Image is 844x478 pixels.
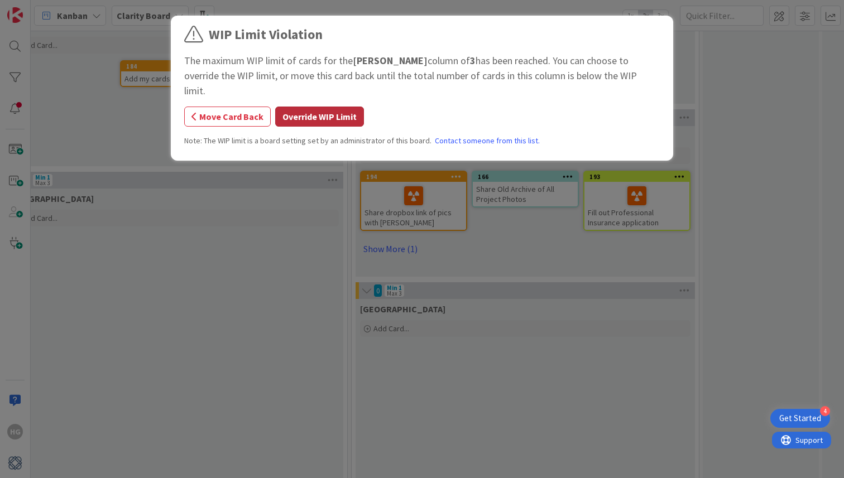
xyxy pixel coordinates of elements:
a: Contact someone from this list. [435,135,540,147]
span: Support [23,2,51,15]
div: Get Started [779,413,821,424]
button: Move Card Back [184,107,271,127]
b: 3 [470,54,476,67]
button: Override WIP Limit [275,107,364,127]
div: 4 [820,406,830,416]
div: Note: The WIP limit is a board setting set by an administrator of this board. [184,135,660,147]
b: [PERSON_NAME] [353,54,428,67]
div: WIP Limit Violation [209,25,323,45]
div: The maximum WIP limit of cards for the column of has been reached. You can choose to override the... [184,53,660,98]
div: Open Get Started checklist, remaining modules: 4 [770,409,830,428]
